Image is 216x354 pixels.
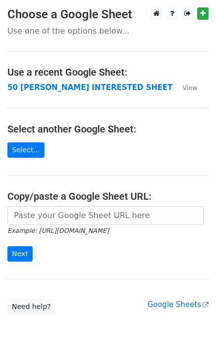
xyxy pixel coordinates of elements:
[182,84,197,91] small: View
[7,7,209,22] h3: Choose a Google Sheet
[7,123,209,135] h4: Select another Google Sheet:
[7,83,173,92] a: 50 [PERSON_NAME] INTERESTED SHEET
[7,66,209,78] h4: Use a recent Google Sheet:
[173,83,197,92] a: View
[7,246,33,262] input: Next
[7,26,209,36] p: Use one of the options below...
[7,190,209,202] h4: Copy/paste a Google Sheet URL:
[7,299,55,314] a: Need help?
[7,227,109,234] small: Example: [URL][DOMAIN_NAME]
[147,300,209,309] a: Google Sheets
[7,206,204,225] input: Paste your Google Sheet URL here
[7,142,44,158] a: Select...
